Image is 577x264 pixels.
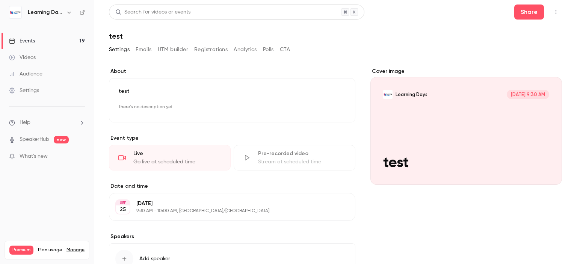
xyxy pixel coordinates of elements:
[136,208,316,214] p: 9:30 AM - 10:00 AM, [GEOGRAPHIC_DATA]/[GEOGRAPHIC_DATA]
[85,44,91,50] img: tab_keywords_by_traffic_grey.svg
[234,44,257,56] button: Analytics
[136,200,316,207] p: [DATE]
[9,119,85,127] li: help-dropdown-opener
[20,152,48,160] span: What's new
[158,44,188,56] button: UTM builder
[109,145,231,170] div: LiveGo live at scheduled time
[94,44,115,49] div: Mots-clés
[20,136,49,143] a: SpeakerHub
[139,255,170,262] span: Add speaker
[9,54,36,61] div: Videos
[133,150,221,157] div: Live
[109,32,562,41] h1: test
[109,233,355,240] label: Speakers
[76,153,85,160] iframe: Noticeable Trigger
[20,119,30,127] span: Help
[66,247,85,253] a: Manage
[263,44,274,56] button: Polls
[370,68,562,185] section: Cover image
[118,87,346,95] p: test
[280,44,290,56] button: CTA
[9,87,39,94] div: Settings
[9,37,35,45] div: Events
[12,20,18,26] img: website_grey.svg
[234,145,355,170] div: Pre-recorded videoStream at scheduled time
[194,44,228,56] button: Registrations
[109,44,130,56] button: Settings
[118,101,346,113] p: There's no description yet
[258,158,346,166] div: Stream at scheduled time
[109,134,355,142] p: Event type
[115,8,190,16] div: Search for videos or events
[54,136,69,143] span: new
[38,247,62,253] span: Plan usage
[30,44,36,50] img: tab_domain_overview_orange.svg
[9,246,33,255] span: Premium
[9,70,42,78] div: Audience
[136,44,151,56] button: Emails
[20,20,85,26] div: Domaine: [DOMAIN_NAME]
[109,68,355,75] label: About
[39,44,58,49] div: Domaine
[9,6,21,18] img: Learning Days
[109,183,355,190] label: Date and time
[370,68,562,75] label: Cover image
[514,5,544,20] button: Share
[21,12,37,18] div: v 4.0.25
[116,200,130,205] div: SEP
[120,206,126,213] p: 25
[258,150,346,157] div: Pre-recorded video
[133,158,221,166] div: Go live at scheduled time
[28,9,63,16] h6: Learning Days
[12,12,18,18] img: logo_orange.svg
